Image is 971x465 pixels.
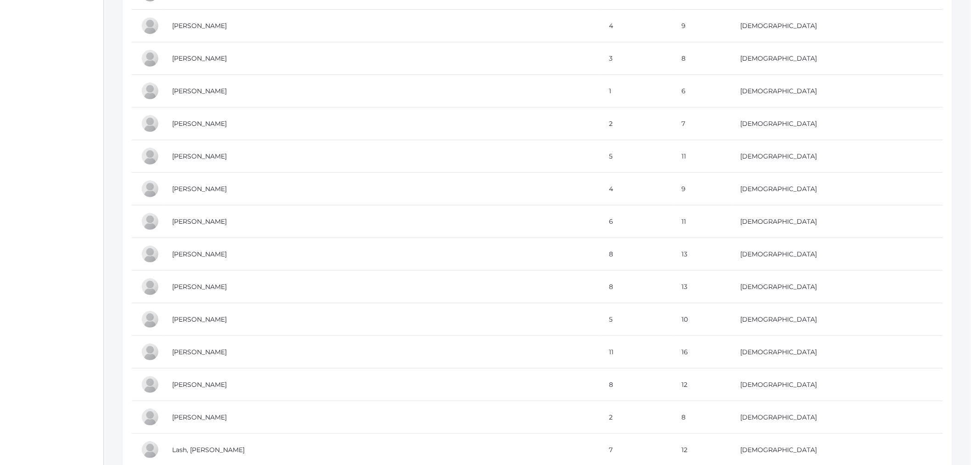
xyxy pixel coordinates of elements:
td: 8 [673,42,731,75]
div: Breya Kay [141,310,159,329]
td: [DEMOGRAPHIC_DATA] [731,401,943,434]
td: 8 [600,369,673,401]
td: [DEMOGRAPHIC_DATA] [731,303,943,336]
td: 13 [673,271,731,303]
td: [DEMOGRAPHIC_DATA] [731,271,943,303]
td: 11 [600,336,673,369]
td: 10 [673,303,731,336]
td: 8 [673,401,731,434]
div: Ethan Hislope [141,82,159,100]
td: 9 [673,173,731,205]
td: [PERSON_NAME] [163,303,600,336]
td: [PERSON_NAME] [163,238,600,271]
div: Reece Jarvis [141,245,159,263]
td: 3 [600,42,673,75]
td: 7 [673,108,731,140]
div: Ainsley James [141,180,159,198]
td: [DEMOGRAPHIC_DATA] [731,108,943,140]
td: [PERSON_NAME] [163,75,600,108]
td: [DEMOGRAPHIC_DATA] [731,173,943,205]
div: Ava Johnson [141,278,159,296]
td: 8 [600,238,673,271]
td: [DEMOGRAPHIC_DATA] [731,140,943,173]
div: Kirsten Kay [141,343,159,361]
td: [DEMOGRAPHIC_DATA] [731,369,943,401]
td: [DEMOGRAPHIC_DATA] [731,75,943,108]
td: 12 [673,369,731,401]
td: 11 [673,205,731,238]
td: 16 [673,336,731,369]
td: 11 [673,140,731,173]
td: 5 [600,303,673,336]
div: Henry Hudson [141,147,159,165]
td: [PERSON_NAME] [163,401,600,434]
td: [PERSON_NAME] [163,369,600,401]
td: 2 [600,108,673,140]
td: [PERSON_NAME] [163,205,600,238]
td: [PERSON_NAME] [163,10,600,42]
td: [PERSON_NAME] [163,108,600,140]
td: 9 [673,10,731,42]
td: [PERSON_NAME] [163,271,600,303]
td: 4 [600,10,673,42]
div: John Tyler Lash [141,441,159,459]
td: [DEMOGRAPHIC_DATA] [731,205,943,238]
td: 1 [600,75,673,108]
td: [DEMOGRAPHIC_DATA] [731,238,943,271]
div: Elsie Hislope [141,49,159,68]
div: Evelyn James [141,212,159,231]
td: 2 [600,401,673,434]
td: [DEMOGRAPHIC_DATA] [731,10,943,42]
td: [PERSON_NAME] [163,173,600,205]
div: Evan Hudson [141,114,159,133]
td: 6 [673,75,731,108]
td: [PERSON_NAME] [163,336,600,369]
td: [DEMOGRAPHIC_DATA] [731,42,943,75]
td: [DEMOGRAPHIC_DATA] [731,336,943,369]
div: Kylie Kay [141,375,159,394]
div: Ella Lash [141,408,159,426]
td: 13 [673,238,731,271]
td: [PERSON_NAME] [163,42,600,75]
td: [PERSON_NAME] [163,140,600,173]
td: 5 [600,140,673,173]
td: 8 [600,271,673,303]
div: Stella Hathorn [141,17,159,35]
td: 6 [600,205,673,238]
td: 4 [600,173,673,205]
